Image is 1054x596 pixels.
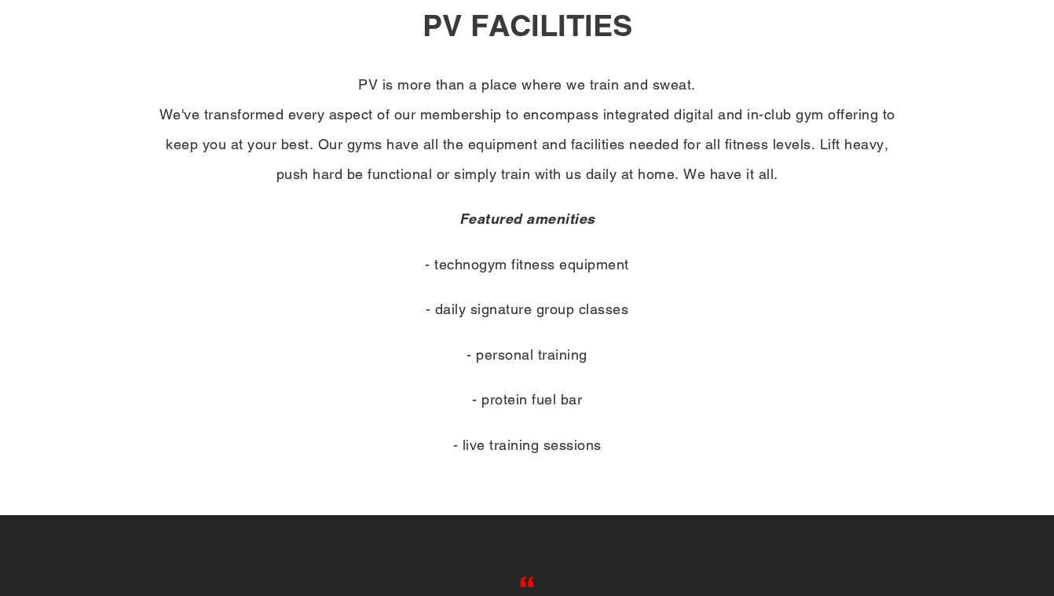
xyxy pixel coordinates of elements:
[150,340,904,370] p: - personal training
[150,250,904,280] p: - technogym fitness equipment
[150,430,904,460] p: - live training sessions
[150,294,904,324] p: - daily signature group classes
[150,385,904,415] p: - protein fuel bar
[459,210,595,227] em: Featured amenities
[150,70,904,189] p: PV is more than a place where we train and sweat. We've transformed every aspect of our membershi...
[99,7,955,43] h2: PV FACILITIES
